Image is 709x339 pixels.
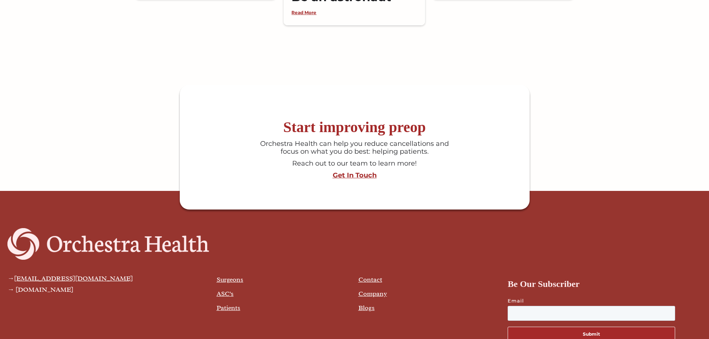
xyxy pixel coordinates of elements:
a: Surgeons [217,275,243,284]
a: Patients [217,304,240,312]
a: [EMAIL_ADDRESS][DOMAIN_NAME] [14,274,133,282]
h6: Start improving preop [183,118,526,136]
div: → [7,275,133,282]
a: Get In Touch [183,172,526,180]
a: Blogs [358,304,375,312]
div: Orchestra Health can help you reduce cancellations and focus on what you do best: helping patients. [257,140,452,156]
a: Company [358,290,387,298]
a: Read More [288,10,316,15]
label: Email [508,297,694,304]
h4: Be Our Subscriber [508,277,694,291]
div: → [DOMAIN_NAME] [7,286,133,293]
a: ASC's [217,290,234,298]
a: Contact [358,275,382,284]
div: Reach out to our team to learn more! [257,160,452,168]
